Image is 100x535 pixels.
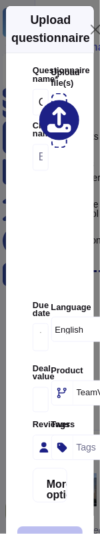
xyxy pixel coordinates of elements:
span: Upload file (s) [51,67,80,88]
label: Deal value [33,365,49,383]
label: Reviewers [33,422,49,431]
input: Enter company name of the client [33,144,49,171]
label: Tags [51,422,67,431]
label: Product [51,367,67,376]
label: Questionnaire name [33,67,49,84]
label: Due date [33,302,49,319]
input: Enter questionnaire name [33,89,49,116]
label: Client name [33,122,49,140]
span: More options [47,480,85,502]
label: Language [51,304,67,313]
div: English [55,326,84,335]
div: Tags [77,444,97,453]
input: Enter the amount [33,388,49,413]
h5: Upload questionnaire [11,11,90,47]
input: Due date [33,324,49,352]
